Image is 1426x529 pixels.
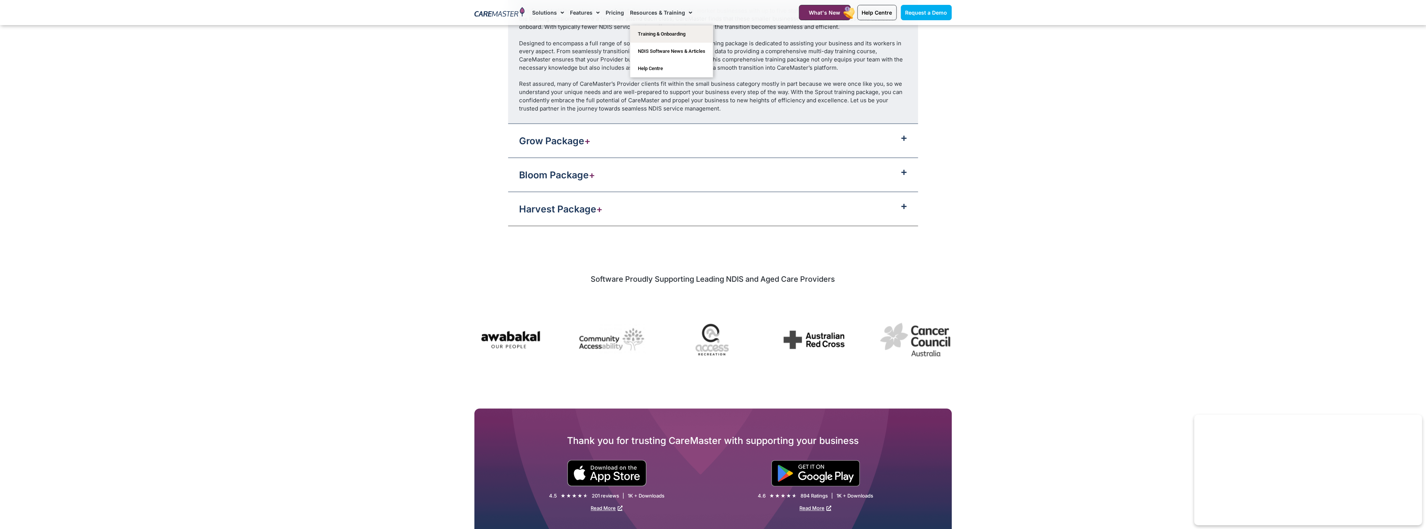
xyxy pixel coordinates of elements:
[519,135,591,146] a: Grow Package
[561,492,566,500] i: ★
[800,505,832,511] a: Read More
[778,325,851,355] img: Australian Red Cross uses CareMaster CRM software to manage their service and community support f...
[474,7,525,18] img: CareMaster Logo
[769,492,797,500] div: 4.6/5
[630,25,713,78] ul: Resources & Training
[901,5,952,20] a: Request a Demo
[474,312,952,370] div: Image Carousel
[775,492,780,500] i: ★
[474,324,547,356] img: Awabakal uses CareMaster NDIS Software to streamline management of culturally appropriate care su...
[508,158,918,192] div: Bloom Package+
[879,320,952,360] img: Cancer Council Australia manages its provider services with CareMaster Software, offering compreh...
[676,312,750,367] img: Access Recreation, a CareMaster NDIS CRM client, delivers comprehensive, support services for div...
[578,492,582,500] i: ★
[474,274,952,284] h2: Software Proudly Supporting Leading NDIS and Aged Care Providers
[630,25,713,43] a: Training & Onboarding
[567,460,647,487] img: small black download on the apple app store button.
[549,493,557,499] div: 4.5
[592,493,664,499] div: 201 reviews | 1K + Downloads
[597,203,603,215] span: +
[799,5,851,20] a: What's New
[575,321,648,359] img: Community Accessability - CareMaster NDIS software: a management system for care Support, well-be...
[575,321,648,362] div: 6 / 7
[566,492,571,500] i: ★
[786,492,791,500] i: ★
[585,135,591,146] span: +
[630,43,713,60] a: NDIS Software News & Articles
[862,9,892,16] span: Help Centre
[519,203,603,215] a: Harvest Package
[771,460,860,487] img: "Get is on" Black Google play button.
[583,492,588,500] i: ★
[1194,415,1422,525] iframe: Popup CTA
[519,80,907,112] div: Rest assured, many of CareMaster’s Provider clients fit within the small business category mostly...
[572,492,577,500] i: ★
[519,169,596,181] a: Bloom Package
[809,9,841,16] span: What's New
[676,312,750,370] div: 7 / 7
[781,492,786,500] i: ★
[589,169,596,181] span: +
[879,320,952,363] div: 2 / 7
[474,435,952,447] h2: Thank you for trusting CareMaster with supporting your business
[905,9,947,16] span: Request a Demo
[857,5,897,20] a: Help Centre
[519,39,907,72] div: Designed to encompass a full range of software features, the Sprout training package is dedicated...
[769,492,774,500] i: ★
[561,492,588,500] div: 4.5/5
[758,493,766,499] div: 4.6
[591,505,623,511] a: Read More
[508,124,918,158] div: Grow Package+
[474,324,547,358] div: 5 / 7
[778,325,851,358] div: 1 / 7
[630,60,713,77] a: Help Centre
[792,492,797,500] i: ★
[801,493,873,499] div: 894 Ratings | 1K + Downloads
[508,192,918,226] div: Harvest Package+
